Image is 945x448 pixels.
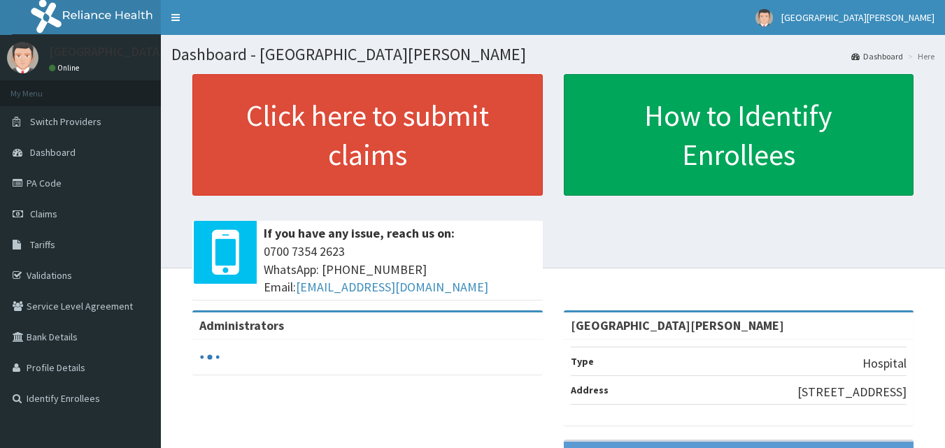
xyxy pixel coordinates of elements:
[296,279,488,295] a: [EMAIL_ADDRESS][DOMAIN_NAME]
[30,146,76,159] span: Dashboard
[264,225,455,241] b: If you have any issue, reach us on:
[797,383,907,401] p: [STREET_ADDRESS]
[49,45,256,58] p: [GEOGRAPHIC_DATA][PERSON_NAME]
[564,74,914,196] a: How to Identify Enrollees
[781,11,935,24] span: [GEOGRAPHIC_DATA][PERSON_NAME]
[199,347,220,368] svg: audio-loading
[571,317,784,333] strong: [GEOGRAPHIC_DATA][PERSON_NAME]
[49,63,83,73] a: Online
[571,384,609,396] b: Address
[862,354,907,373] p: Hospital
[851,50,903,62] a: Dashboard
[30,238,55,251] span: Tariffs
[192,74,543,196] a: Click here to submit claims
[904,50,935,62] li: Here
[171,45,935,64] h1: Dashboard - [GEOGRAPHIC_DATA][PERSON_NAME]
[571,355,594,368] b: Type
[30,115,101,128] span: Switch Providers
[30,208,57,220] span: Claims
[755,9,773,27] img: User Image
[264,243,536,296] span: 0700 7354 2623 WhatsApp: [PHONE_NUMBER] Email:
[7,42,38,73] img: User Image
[199,317,284,333] b: Administrators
